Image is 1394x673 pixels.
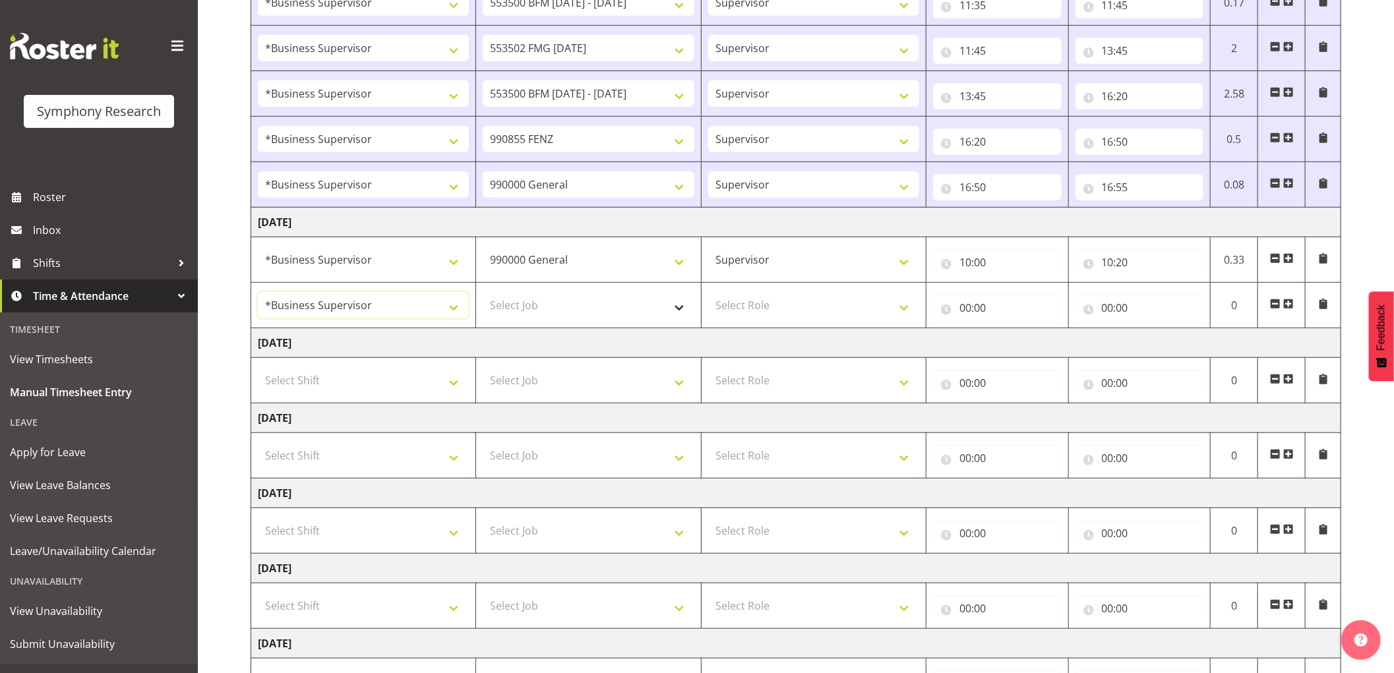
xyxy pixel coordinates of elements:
[10,33,119,59] img: Rosterit website logo
[10,541,188,561] span: Leave/Unavailability Calendar
[1211,162,1258,208] td: 0.08
[1076,174,1204,200] input: Click to select...
[251,554,1341,583] td: [DATE]
[933,249,1062,276] input: Click to select...
[3,376,195,409] a: Manual Timesheet Entry
[10,382,188,402] span: Manual Timesheet Entry
[933,83,1062,109] input: Click to select...
[1076,295,1204,321] input: Click to select...
[1076,445,1204,471] input: Click to select...
[1076,595,1204,622] input: Click to select...
[1076,370,1204,396] input: Click to select...
[3,316,195,343] div: Timesheet
[1076,83,1204,109] input: Click to select...
[1211,583,1258,629] td: 0
[3,535,195,568] a: Leave/Unavailability Calendar
[933,595,1062,622] input: Click to select...
[33,187,191,207] span: Roster
[1211,117,1258,162] td: 0.5
[933,129,1062,155] input: Click to select...
[1369,291,1394,381] button: Feedback - Show survey
[10,634,188,654] span: Submit Unavailability
[1211,508,1258,554] td: 0
[37,102,161,121] div: Symphony Research
[1354,633,1368,647] img: help-xxl-2.png
[1211,283,1258,328] td: 0
[251,328,1341,358] td: [DATE]
[1076,249,1204,276] input: Click to select...
[33,253,171,273] span: Shifts
[3,469,195,502] a: View Leave Balances
[1211,26,1258,71] td: 2
[3,502,195,535] a: View Leave Requests
[10,601,188,621] span: View Unavailability
[933,38,1062,64] input: Click to select...
[1211,433,1258,479] td: 0
[3,436,195,469] a: Apply for Leave
[251,479,1341,508] td: [DATE]
[251,629,1341,658] td: [DATE]
[933,445,1062,471] input: Click to select...
[10,508,188,528] span: View Leave Requests
[251,403,1341,433] td: [DATE]
[1211,71,1258,117] td: 2.58
[1076,38,1204,64] input: Click to select...
[1076,129,1204,155] input: Click to select...
[1211,358,1258,403] td: 0
[251,208,1341,237] td: [DATE]
[3,568,195,595] div: Unavailability
[3,595,195,628] a: View Unavailability
[3,628,195,660] a: Submit Unavailability
[10,349,188,369] span: View Timesheets
[933,174,1062,200] input: Click to select...
[1376,305,1387,351] span: Feedback
[10,475,188,495] span: View Leave Balances
[3,409,195,436] div: Leave
[33,286,171,306] span: Time & Attendance
[33,220,191,240] span: Inbox
[1211,237,1258,283] td: 0.33
[1076,520,1204,546] input: Click to select...
[933,370,1062,396] input: Click to select...
[10,442,188,462] span: Apply for Leave
[3,343,195,376] a: View Timesheets
[933,520,1062,546] input: Click to select...
[933,295,1062,321] input: Click to select...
